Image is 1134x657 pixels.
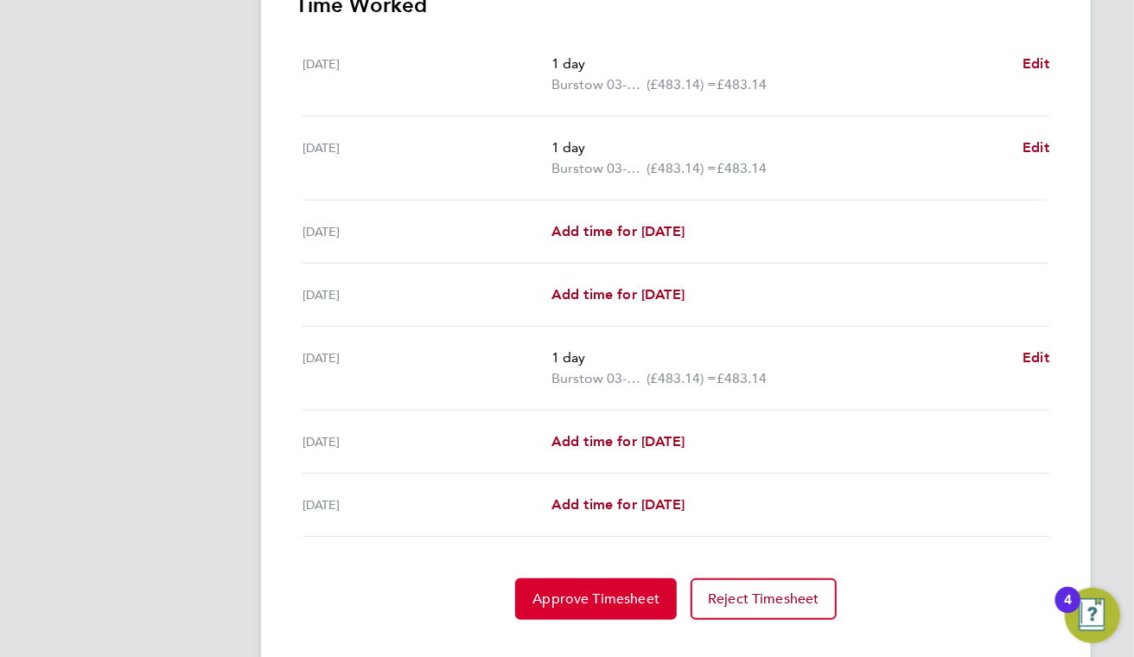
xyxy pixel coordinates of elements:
span: (£483.14) = [647,370,717,386]
span: Add time for [DATE] [551,433,685,450]
span: Edit [1023,349,1049,366]
a: Edit [1023,137,1049,158]
a: Add time for [DATE] [551,494,685,515]
span: £483.14 [717,76,767,92]
div: 4 [1064,600,1072,622]
div: [DATE] [303,137,551,179]
p: 1 day [551,54,1009,74]
span: Add time for [DATE] [551,286,685,303]
a: Edit [1023,54,1049,74]
div: [DATE] [303,348,551,389]
span: Add time for [DATE] [551,496,685,513]
div: [DATE] [303,54,551,95]
span: Burstow 03-J991.01-C 9200048916P [551,158,647,179]
button: Approve Timesheet [515,578,677,620]
p: 1 day [551,137,1009,158]
a: Add time for [DATE] [551,221,685,242]
span: Add time for [DATE] [551,223,685,239]
span: £483.14 [717,160,767,176]
div: [DATE] [303,494,551,515]
div: [DATE] [303,431,551,452]
span: £483.14 [717,370,767,386]
p: 1 day [551,348,1009,368]
span: Reject Timesheet [708,590,819,608]
span: Burstow 03-J991.01-C 9200048916P [551,74,647,95]
span: Edit [1023,139,1049,156]
button: Open Resource Center, 4 new notifications [1065,588,1120,643]
button: Reject Timesheet [691,578,837,620]
a: Add time for [DATE] [551,284,685,305]
a: Edit [1023,348,1049,368]
span: Approve Timesheet [532,590,659,608]
span: (£483.14) = [647,76,717,92]
div: [DATE] [303,221,551,242]
a: Add time for [DATE] [551,431,685,452]
span: Burstow 03-J991.01-C 9200048916P [551,368,647,389]
span: Edit [1023,55,1049,72]
div: [DATE] [303,284,551,305]
span: (£483.14) = [647,160,717,176]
